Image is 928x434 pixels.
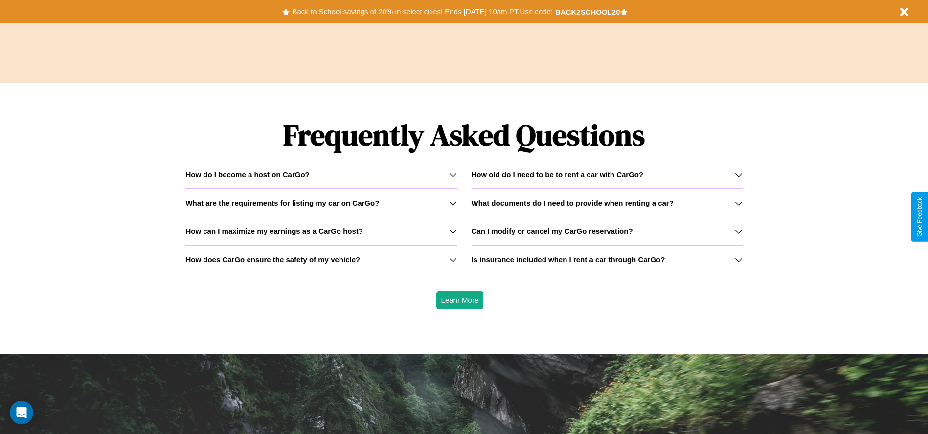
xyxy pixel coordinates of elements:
[290,5,555,19] button: Back to School savings of 20% in select cities! Ends [DATE] 10am PT.Use code:
[185,110,742,160] h1: Frequently Asked Questions
[472,170,644,179] h3: How old do I need to be to rent a car with CarGo?
[472,255,665,264] h3: Is insurance included when I rent a car through CarGo?
[436,291,484,309] button: Learn More
[185,227,363,235] h3: How can I maximize my earnings as a CarGo host?
[555,8,620,16] b: BACK2SCHOOL20
[185,255,360,264] h3: How does CarGo ensure the safety of my vehicle?
[916,197,923,237] div: Give Feedback
[10,401,33,424] div: Open Intercom Messenger
[185,170,309,179] h3: How do I become a host on CarGo?
[472,199,674,207] h3: What documents do I need to provide when renting a car?
[185,199,379,207] h3: What are the requirements for listing my car on CarGo?
[472,227,633,235] h3: Can I modify or cancel my CarGo reservation?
